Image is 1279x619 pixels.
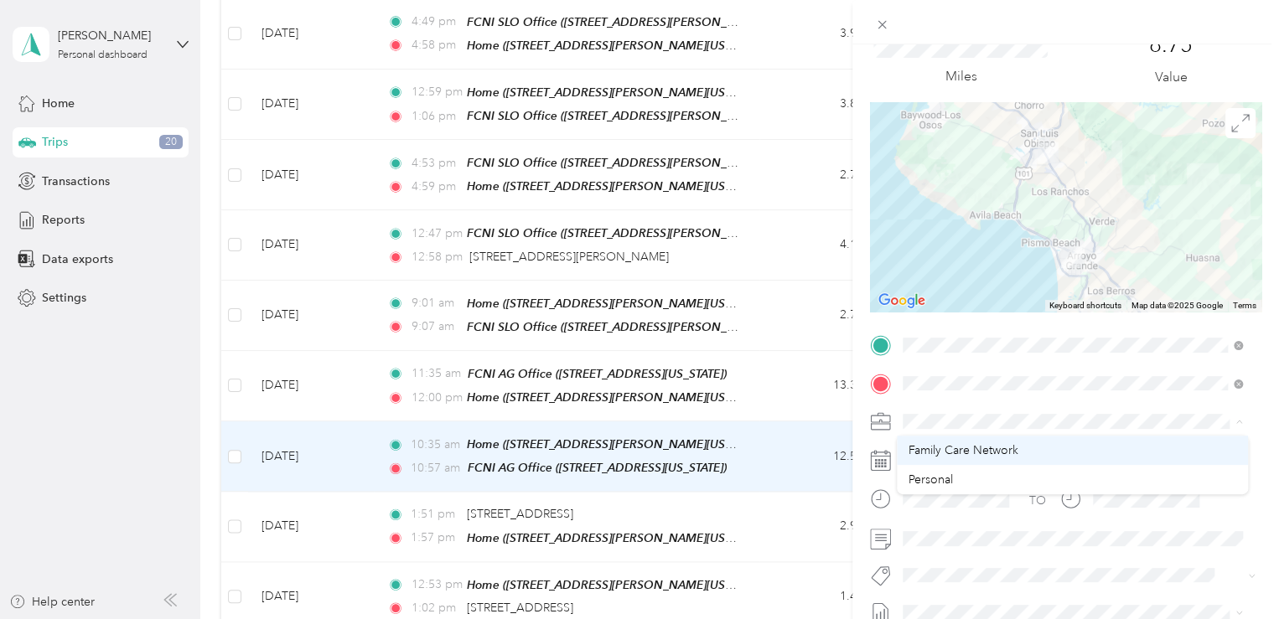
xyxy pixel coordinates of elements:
button: Keyboard shortcuts [1049,300,1121,312]
p: 8.75 [1149,32,1193,59]
p: Miles [945,66,976,87]
iframe: Everlance-gr Chat Button Frame [1185,525,1279,619]
a: Terms (opens in new tab) [1233,301,1256,310]
span: Personal [909,472,953,487]
span: Map data ©2025 Google [1131,301,1223,310]
img: Google [874,290,929,312]
a: Open this area in Google Maps (opens a new window) [874,290,929,312]
span: Family Care Network [909,443,1018,457]
div: TO [1029,492,1046,509]
p: Value [1155,67,1188,88]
